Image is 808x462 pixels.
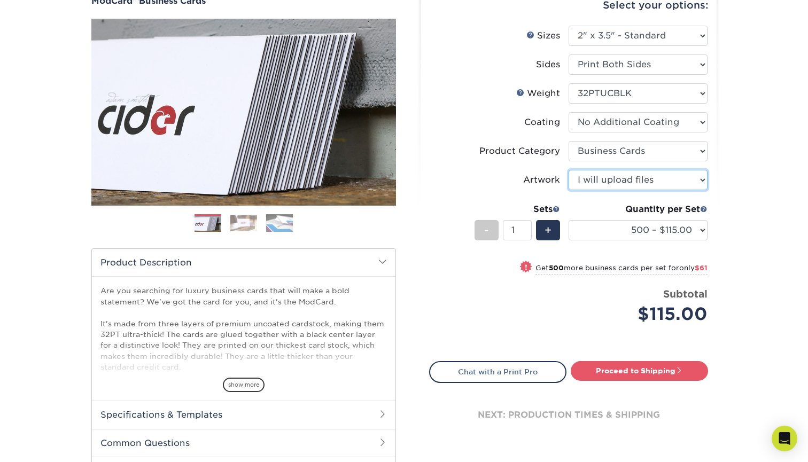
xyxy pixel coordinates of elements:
[549,264,564,272] strong: 500
[679,264,708,272] span: only
[571,361,708,380] a: Proceed to Shipping
[523,174,560,186] div: Artwork
[92,249,395,276] h2: Product Description
[479,145,560,158] div: Product Category
[535,264,708,275] small: Get more business cards per set for
[695,264,708,272] span: $61
[772,426,797,451] div: Open Intercom Messenger
[92,429,395,457] h2: Common Questions
[569,203,708,216] div: Quantity per Set
[516,87,560,100] div: Weight
[484,222,489,238] span: -
[429,383,708,447] div: next: production times & shipping
[545,222,551,238] span: +
[536,58,560,71] div: Sides
[266,214,293,232] img: Business Cards 03
[429,361,566,382] a: Chat with a Print Pro
[663,288,708,300] strong: Subtotal
[475,203,560,216] div: Sets
[92,401,395,428] h2: Specifications & Templates
[195,210,221,237] img: Business Cards 01
[223,378,265,392] span: show more
[524,116,560,129] div: Coating
[526,29,560,42] div: Sizes
[577,301,708,327] div: $115.00
[525,262,527,273] span: !
[230,215,257,231] img: Business Cards 02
